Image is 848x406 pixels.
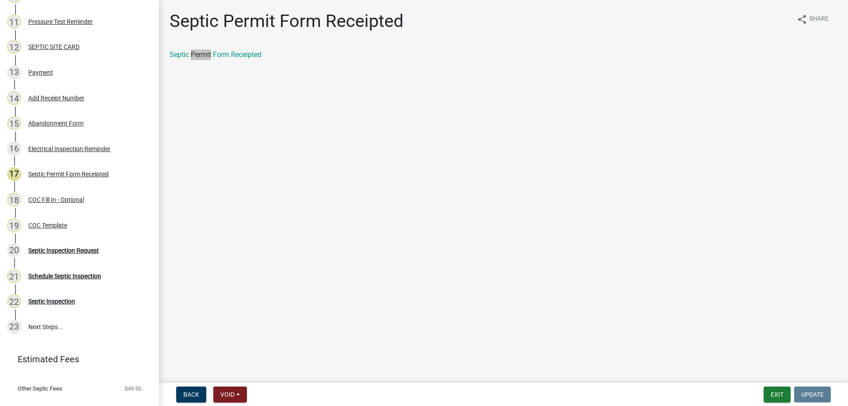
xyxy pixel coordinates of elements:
[28,95,84,101] div: Add Receipt Number
[7,167,21,181] div: 17
[170,11,404,32] h1: Septic Permit Form Receipted
[7,91,21,105] div: 14
[7,218,21,232] div: 19
[7,65,21,80] div: 13
[28,247,99,254] div: Septic Inspection Request
[183,391,199,398] span: Back
[28,44,79,50] div: SEPTIC SITE CARD
[213,387,247,402] button: Void
[176,387,206,402] button: Back
[7,350,145,368] a: Estimated Fees
[220,391,235,398] span: Void
[125,386,141,391] span: $49.50
[7,269,21,283] div: 21
[7,193,21,207] div: 18
[28,197,84,203] div: COC Fill In - Optional
[7,15,21,29] div: 11
[7,294,21,308] div: 22
[790,11,836,28] button: shareShare
[801,391,824,398] span: Update
[794,387,831,402] button: Update
[7,116,21,130] div: 15
[7,320,21,334] div: 23
[7,142,21,156] div: 16
[28,19,93,25] div: Pressure Test Reminder
[28,69,53,76] div: Payment
[28,171,109,177] div: Septic Permit Form Receipted
[28,273,101,279] div: Schedule Septic Inspection
[28,146,110,152] div: Electrical Inspection Reminder
[28,120,83,126] div: Abandonment Form
[170,50,261,59] a: Septic Permit Form Receipted
[7,40,21,54] div: 12
[809,14,829,25] span: Share
[18,386,62,391] span: Other Septic Fees
[797,14,807,25] i: share
[28,222,67,228] div: COC Template
[764,387,791,402] button: Exit
[7,243,21,258] div: 20
[28,298,75,304] div: Septic Inspection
